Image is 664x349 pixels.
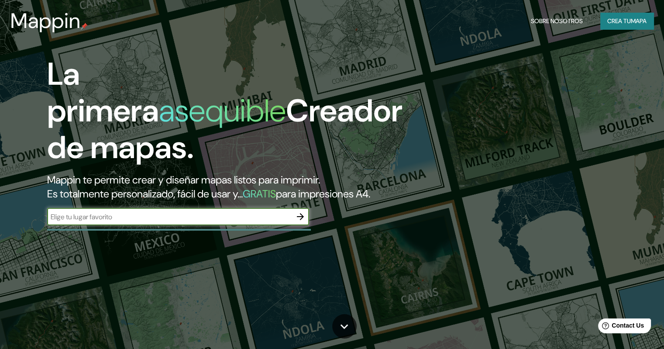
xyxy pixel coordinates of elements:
[47,212,292,222] input: Elige tu lugar favorito
[47,54,159,131] font: La primera
[10,7,81,35] font: Mappin
[531,17,583,25] font: Sobre nosotros
[586,315,654,339] iframe: Help widget launcher
[631,17,647,25] font: mapa
[527,13,586,29] button: Sobre nosotros
[276,187,370,200] font: para impresiones A4.
[47,173,320,187] font: Mappin te permite crear y diseñar mapas listos para imprimir.
[600,13,654,29] button: Crea tumapa
[47,187,243,200] font: Es totalmente personalizado, fácil de usar y...
[81,23,88,30] img: pin de mapeo
[159,90,286,131] font: asequible
[243,187,276,200] font: GRATIS
[607,17,631,25] font: Crea tu
[47,90,403,168] font: Creador de mapas.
